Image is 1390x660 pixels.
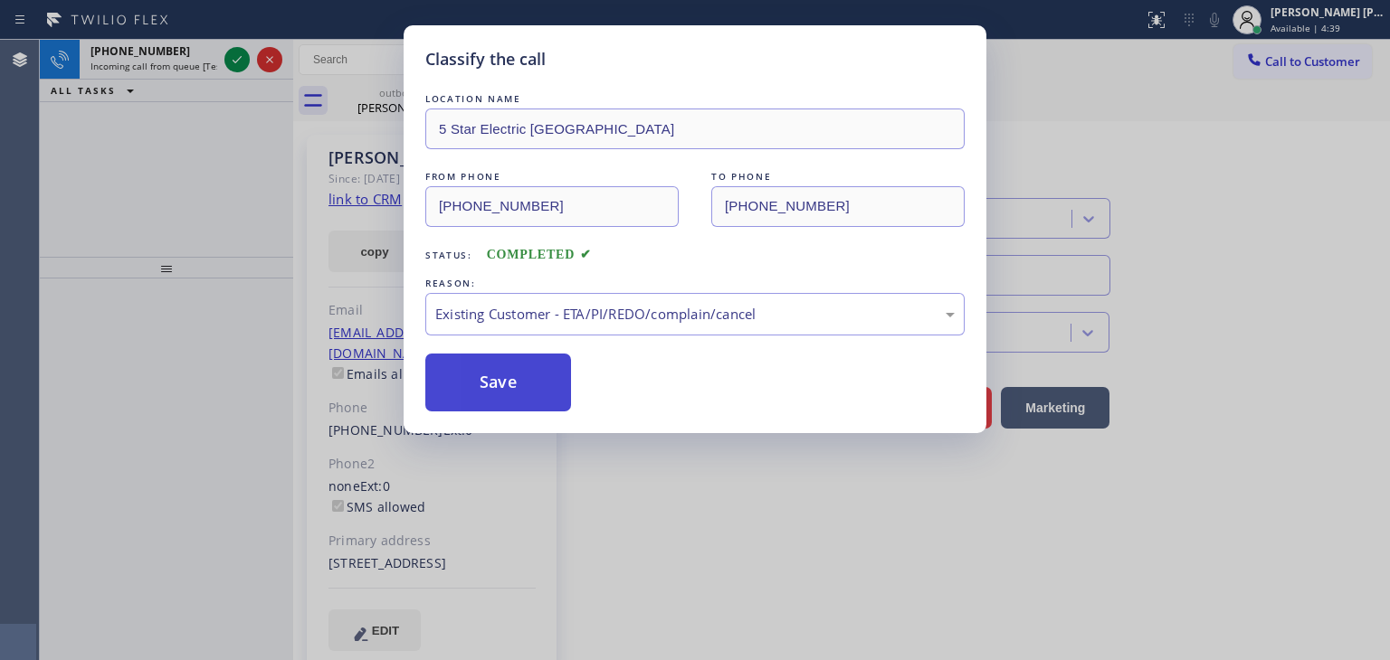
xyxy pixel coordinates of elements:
button: Save [425,354,571,411]
div: TO PHONE [711,167,965,186]
div: REASON: [425,274,965,293]
div: LOCATION NAME [425,90,965,108]
span: COMPLETED [487,248,592,261]
span: Status: [425,249,472,261]
input: From phone [425,186,679,227]
div: FROM PHONE [425,167,679,186]
h5: Classify the call [425,47,546,71]
input: To phone [711,186,965,227]
div: Existing Customer - ETA/PI/REDO/complain/cancel [435,304,955,325]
